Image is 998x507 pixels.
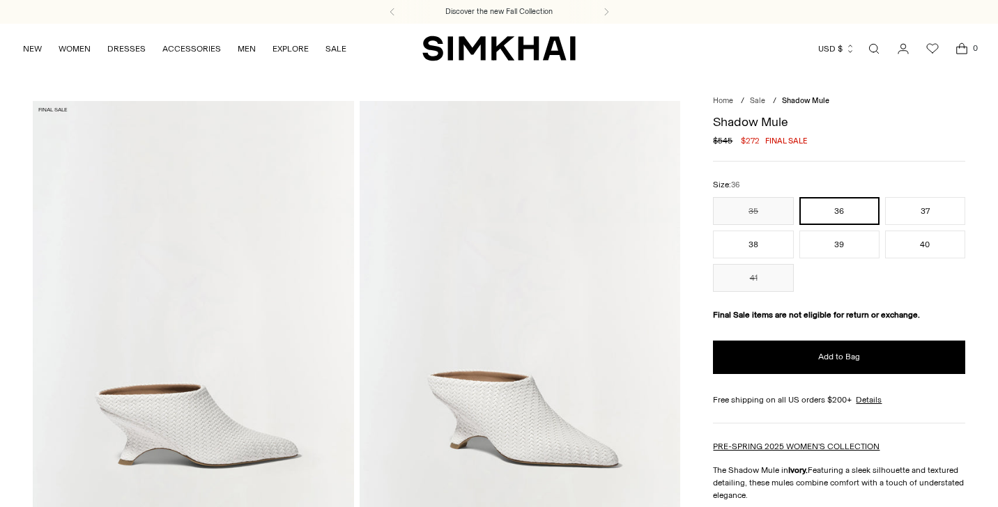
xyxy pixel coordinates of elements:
[741,95,744,107] div: /
[969,42,981,54] span: 0
[856,393,882,406] a: Details
[799,231,880,258] button: 39
[818,33,855,64] button: USD $
[238,33,256,64] a: MEN
[948,35,976,63] a: Open cart modal
[713,231,793,258] button: 38
[889,35,917,63] a: Go to the account page
[741,134,760,147] span: $272
[750,96,765,105] a: Sale
[713,464,965,501] p: The Shadow Mule in Featuring a sleek silhouette and textured detailing, these mules combine comfo...
[713,95,965,107] nav: breadcrumbs
[919,35,946,63] a: Wishlist
[860,35,888,63] a: Open search modal
[773,95,776,107] div: /
[713,442,880,451] a: PRE-SPRING 2025 WOMEN'S COLLECTION
[422,35,576,62] a: SIMKHAI
[818,351,860,363] span: Add to Bag
[788,465,808,475] strong: Ivory.
[713,134,732,147] s: $545
[885,231,965,258] button: 40
[162,33,221,64] a: ACCESSORIES
[731,180,739,189] span: 36
[445,6,553,17] a: Discover the new Fall Collection
[885,197,965,225] button: 37
[59,33,91,64] a: WOMEN
[713,178,739,192] label: Size:
[713,310,920,320] strong: Final Sale items are not eligible for return or exchange.
[713,96,733,105] a: Home
[713,116,965,128] h1: Shadow Mule
[782,96,829,105] span: Shadow Mule
[713,341,965,374] button: Add to Bag
[325,33,346,64] a: SALE
[23,33,42,64] a: NEW
[272,33,309,64] a: EXPLORE
[713,393,965,406] div: Free shipping on all US orders $200+
[713,197,793,225] button: 35
[107,33,146,64] a: DRESSES
[713,264,793,292] button: 41
[799,197,880,225] button: 36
